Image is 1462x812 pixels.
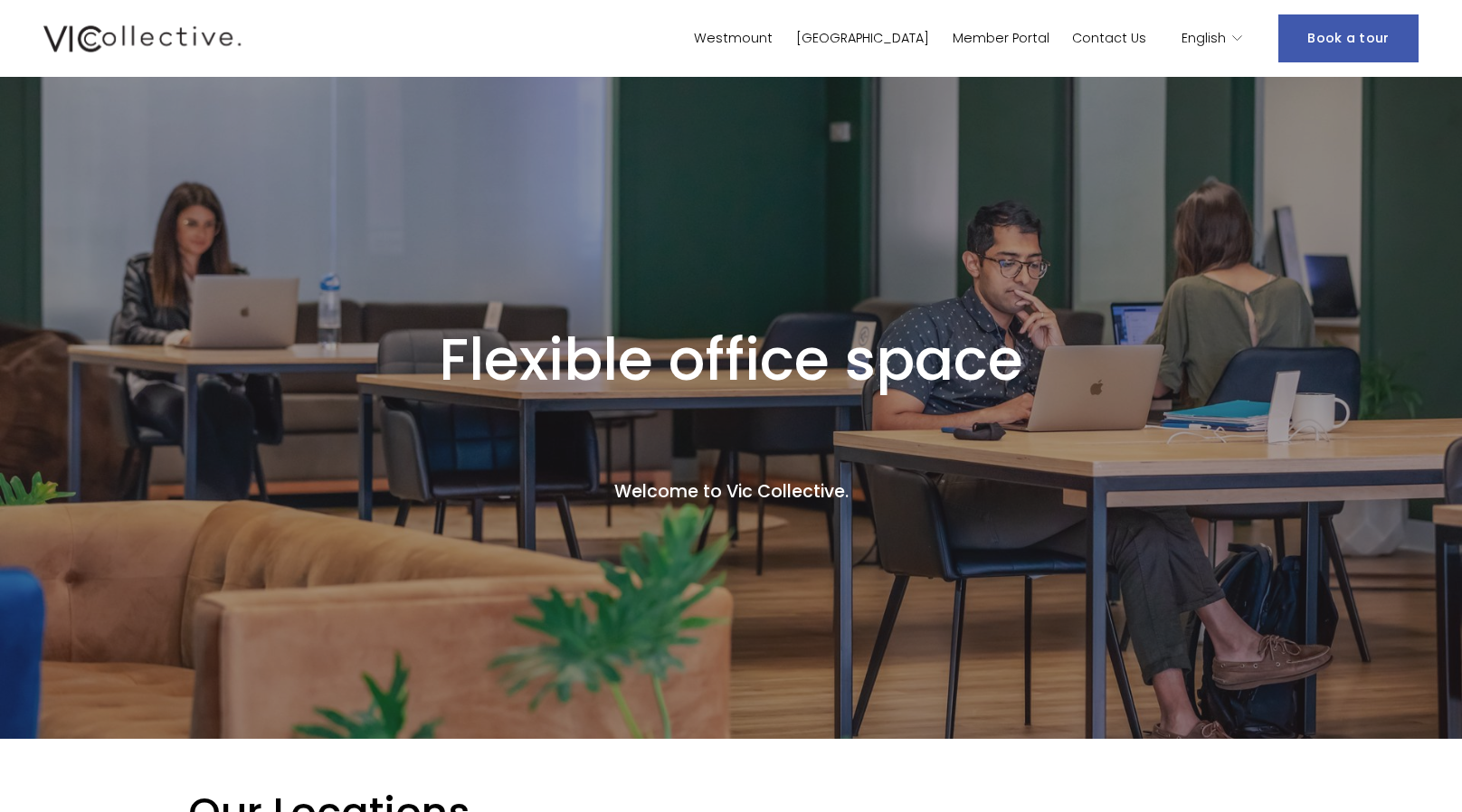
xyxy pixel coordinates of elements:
[1182,27,1226,51] span: English
[796,25,929,52] a: [GEOGRAPHIC_DATA]
[188,480,1274,505] h4: Welcome to Vic Collective.
[1182,25,1243,52] div: language picker
[1278,14,1418,62] a: Book a tour
[43,22,241,56] img: Vic Collective
[188,325,1274,396] h1: Flexible office space
[694,25,773,52] a: Westmount
[1072,25,1146,52] a: Contact Us
[953,25,1049,52] a: Member Portal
